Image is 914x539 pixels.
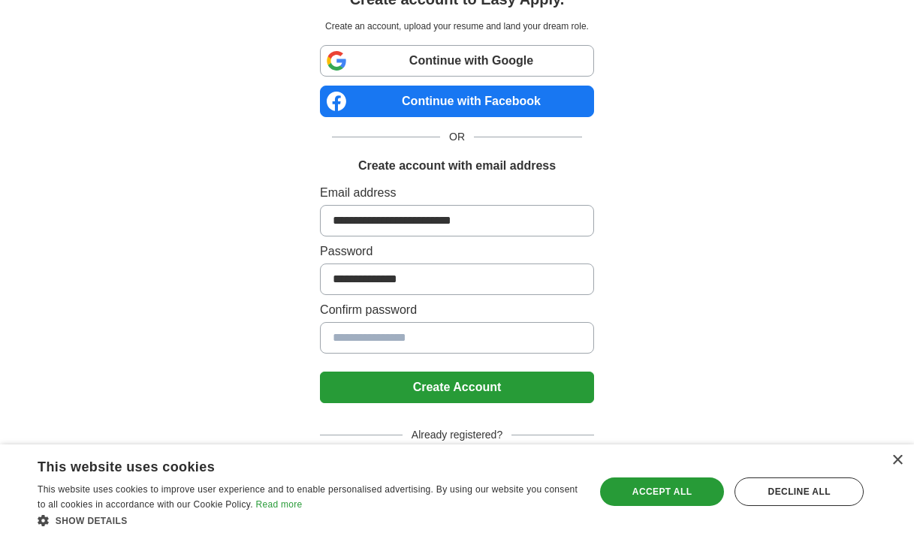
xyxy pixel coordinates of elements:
div: This website uses cookies [38,453,541,476]
a: Continue with Google [320,45,594,77]
label: Confirm password [320,301,594,319]
label: Password [320,242,594,260]
span: Already registered? [403,427,511,443]
button: Create Account [320,372,594,403]
label: Email address [320,184,594,202]
a: Read more, opens a new window [255,499,302,510]
div: Accept all [600,477,725,506]
div: Decline all [735,477,864,506]
div: Close [891,455,903,466]
span: Show details [56,516,128,526]
a: Continue with Facebook [320,86,594,117]
p: Create an account, upload your resume and land your dream role. [323,20,591,33]
h1: Create account with email address [358,157,556,175]
span: This website uses cookies to improve user experience and to enable personalised advertising. By u... [38,484,578,510]
div: Show details [38,513,578,528]
span: OR [440,129,474,145]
